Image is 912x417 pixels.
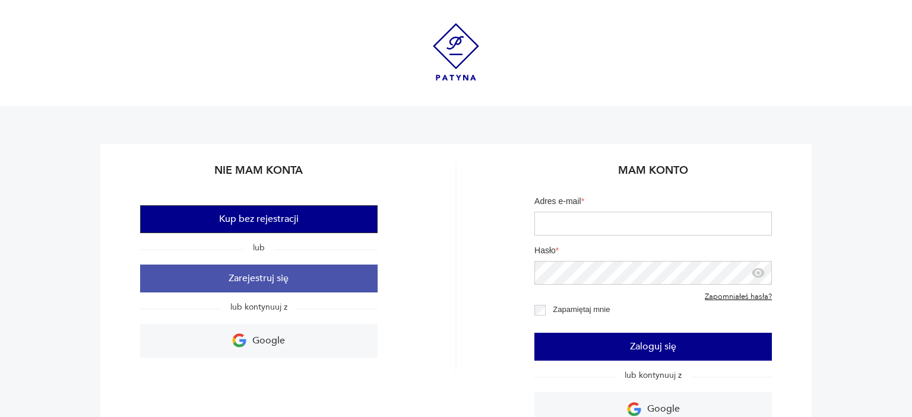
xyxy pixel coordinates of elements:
button: Kup bez rejestracji [140,205,378,233]
label: Adres e-mail [534,196,772,212]
button: Zarejestruj się [140,265,378,292]
label: Hasło [534,245,772,261]
label: Zapamiętaj mnie [553,305,610,314]
button: Zaloguj się [534,333,772,361]
p: Google [252,332,285,350]
span: lub kontynuuj z [221,301,297,313]
h2: Mam konto [534,163,772,186]
span: lub kontynuuj z [615,370,691,381]
a: Zapomniałeś hasła? [705,292,772,302]
a: Google [140,324,378,358]
img: Patyna - sklep z meblami i dekoracjami vintage [433,23,479,81]
h2: Nie mam konta [140,163,378,186]
img: Ikona Google [627,402,641,416]
span: lub [243,242,274,253]
img: Ikona Google [232,333,246,348]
